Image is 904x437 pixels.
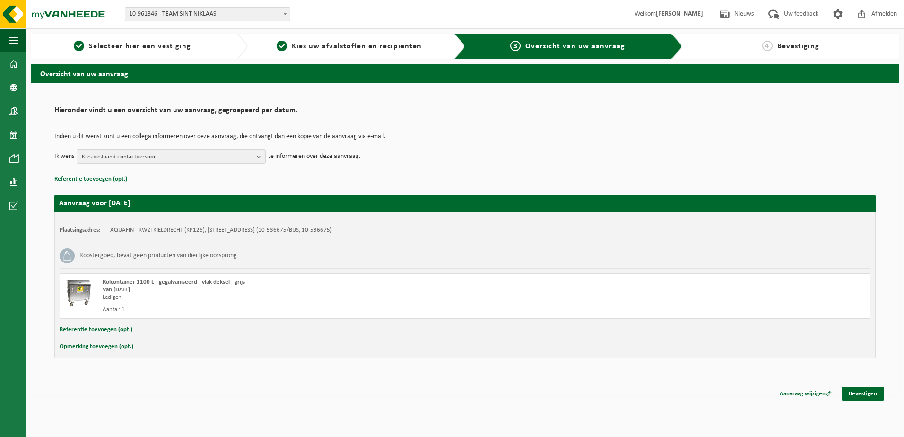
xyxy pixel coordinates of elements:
div: Ledigen [103,294,503,301]
span: 10-961346 - TEAM SINT-NIKLAAS [125,8,290,21]
a: Aanvraag wijzigen [773,387,839,401]
span: 3 [510,41,521,51]
td: AQUAFIN - RWZI KIELDRECHT (KP126), [STREET_ADDRESS] (10-536675/BUS, 10-536675) [110,227,332,234]
a: 2Kies uw afvalstoffen en recipiënten [252,41,446,52]
p: Indien u dit wenst kunt u een collega informeren over deze aanvraag, die ontvangt dan een kopie v... [54,133,876,140]
strong: Plaatsingsadres: [60,227,101,233]
strong: Aanvraag voor [DATE] [59,200,130,207]
h2: Overzicht van uw aanvraag [31,64,899,82]
button: Referentie toevoegen (opt.) [54,173,127,185]
p: Ik wens [54,149,74,164]
span: Rolcontainer 1100 L - gegalvaniseerd - vlak deksel - grijs [103,279,245,285]
button: Referentie toevoegen (opt.) [60,323,132,336]
span: 2 [277,41,287,51]
p: te informeren over deze aanvraag. [268,149,361,164]
span: Kies uw afvalstoffen en recipiënten [292,43,422,50]
strong: Van [DATE] [103,287,130,293]
span: 10-961346 - TEAM SINT-NIKLAAS [125,7,290,21]
img: WB-1100-GAL-GY-01.png [65,279,93,307]
a: Bevestigen [842,387,884,401]
button: Opmerking toevoegen (opt.) [60,341,133,353]
span: Kies bestaand contactpersoon [82,150,253,164]
h2: Hieronder vindt u een overzicht van uw aanvraag, gegroepeerd per datum. [54,106,876,119]
a: 1Selecteer hier een vestiging [35,41,229,52]
div: Aantal: 1 [103,306,503,314]
span: 4 [762,41,773,51]
span: Overzicht van uw aanvraag [525,43,625,50]
span: 1 [74,41,84,51]
button: Kies bestaand contactpersoon [77,149,266,164]
span: Selecteer hier een vestiging [89,43,191,50]
iframe: chat widget [5,416,158,437]
h3: Roostergoed, bevat geen producten van dierlijke oorsprong [79,248,237,263]
span: Bevestiging [777,43,819,50]
strong: [PERSON_NAME] [656,10,703,17]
